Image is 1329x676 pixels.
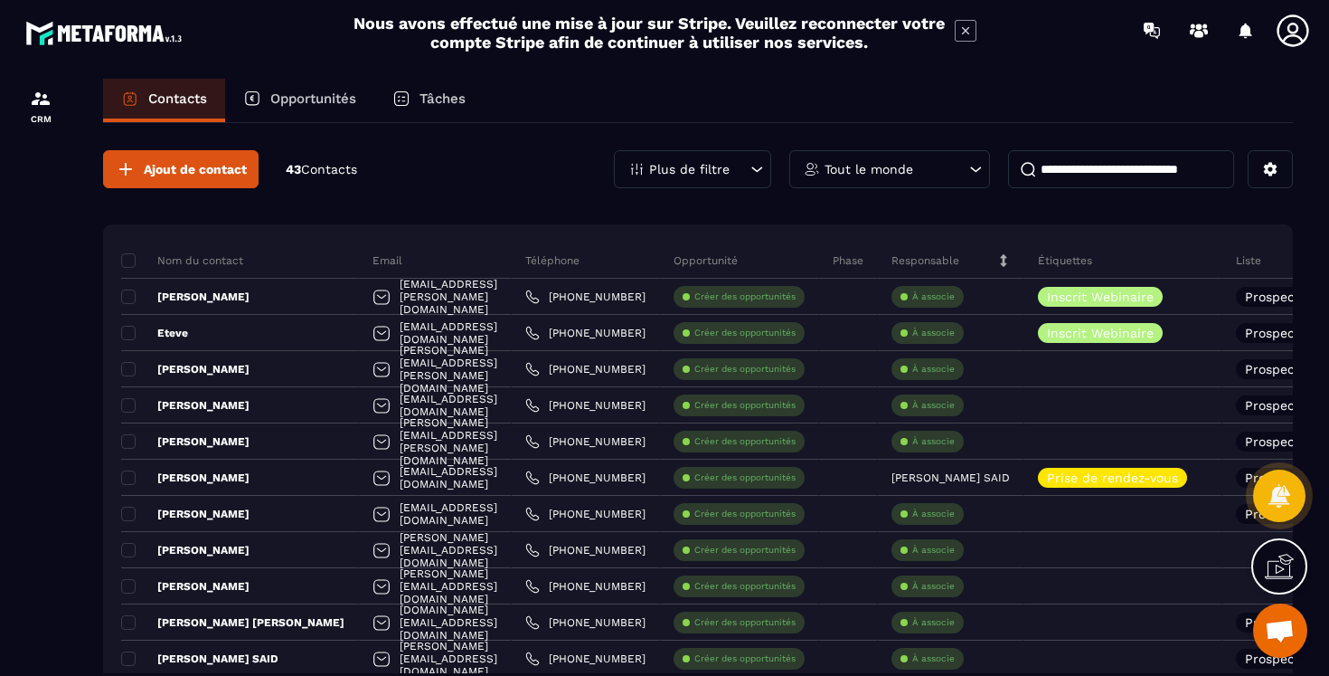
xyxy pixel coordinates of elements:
p: Créer des opportunités [694,544,796,557]
p: Prospect [1245,616,1300,629]
p: À associe [912,652,955,665]
p: [PERSON_NAME] SAID [121,652,278,666]
p: Prospect [1245,327,1300,339]
p: Inscrit Webinaire [1047,327,1154,339]
p: À associe [912,544,955,557]
span: Contacts [301,162,357,176]
p: Opportunités [270,90,356,107]
a: [PHONE_NUMBER] [525,434,646,449]
a: [PHONE_NUMBER] [525,615,646,630]
a: Tâches [374,79,484,122]
p: Créer des opportunités [694,652,796,665]
a: [PHONE_NUMBER] [525,579,646,594]
p: [PERSON_NAME] [121,543,250,557]
p: À associe [912,580,955,593]
p: [PERSON_NAME] [PERSON_NAME] [121,615,344,630]
p: [PERSON_NAME] [121,434,250,449]
p: À associe [912,616,955,629]
a: [PHONE_NUMBER] [525,398,646,413]
p: Prospect [1245,399,1300,412]
p: Tout le monde [825,163,913,176]
p: Inscrit Webinaire [1047,290,1154,303]
p: Créer des opportunités [694,399,796,412]
p: Créer des opportunités [694,580,796,593]
p: Responsable [891,253,959,268]
p: Prospect [1245,652,1300,665]
p: Prospect [1245,290,1300,303]
p: Prise de rendez-vous [1047,471,1178,484]
a: [PHONE_NUMBER] [525,290,646,304]
p: À associe [912,327,955,339]
a: [PHONE_NUMBER] [525,362,646,376]
p: Opportunité [674,253,738,268]
p: À associe [912,290,955,303]
p: CRM [5,114,77,124]
p: [PERSON_NAME] [121,362,250,376]
p: Créer des opportunités [694,327,796,339]
p: Créer des opportunités [694,435,796,448]
p: Créer des opportunités [694,508,796,520]
p: Nom du contact [121,253,243,268]
a: Contacts [103,79,225,122]
button: Ajout de contact [103,150,259,188]
span: Ajout de contact [144,160,247,178]
p: À associe [912,508,955,520]
p: Téléphone [525,253,580,268]
p: Eteve [121,326,188,340]
p: Créer des opportunités [694,616,796,629]
p: 43 [286,161,357,178]
h2: Nous avons effectué une mise à jour sur Stripe. Veuillez reconnecter votre compte Stripe afin de ... [353,14,946,52]
p: À associe [912,435,955,448]
p: [PERSON_NAME] [121,507,250,521]
p: [PERSON_NAME] [121,579,250,594]
a: [PHONE_NUMBER] [525,326,646,340]
p: Email [372,253,402,268]
p: Plus de filtre [649,163,730,176]
div: Ouvrir le chat [1253,604,1307,658]
p: Créer des opportunités [694,290,796,303]
img: logo [25,16,188,50]
a: [PHONE_NUMBER] [525,543,646,557]
p: Tâches [419,90,466,107]
p: Phase [833,253,863,268]
p: Créer des opportunités [694,471,796,484]
p: Prospect [1245,471,1300,484]
p: À associe [912,363,955,376]
a: Opportunités [225,79,374,122]
p: Prospect [1245,435,1300,448]
img: formation [30,88,52,109]
p: Contacts [148,90,207,107]
p: Prospect [1245,508,1300,520]
p: [PERSON_NAME] [121,290,250,304]
p: Étiquettes [1038,253,1092,268]
p: [PERSON_NAME] [121,398,250,413]
p: Prospect [1245,363,1300,376]
p: Créer des opportunités [694,363,796,376]
a: formationformationCRM [5,74,77,138]
p: [PERSON_NAME] SAID [891,471,1010,484]
p: À associe [912,399,955,412]
a: [PHONE_NUMBER] [525,471,646,485]
a: [PHONE_NUMBER] [525,507,646,521]
a: [PHONE_NUMBER] [525,652,646,666]
p: Liste [1236,253,1261,268]
p: [PERSON_NAME] [121,471,250,485]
